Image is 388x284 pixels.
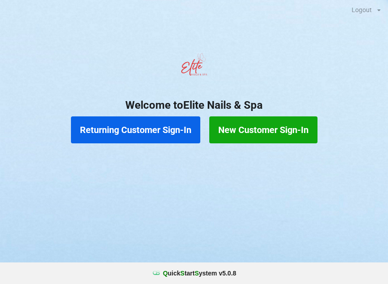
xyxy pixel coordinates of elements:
[163,269,236,278] b: uick tart ystem v 5.0.8
[176,49,212,85] img: EliteNailsSpa-Logo1.png
[152,269,161,278] img: favicon.ico
[209,116,317,143] button: New Customer Sign-In
[181,270,185,277] span: S
[71,116,200,143] button: Returning Customer Sign-In
[194,270,198,277] span: S
[163,270,168,277] span: Q
[352,7,372,13] div: Logout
